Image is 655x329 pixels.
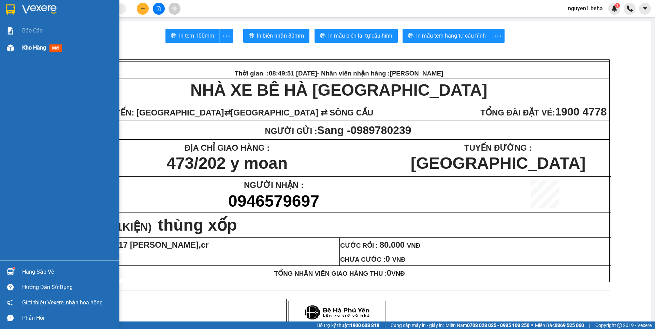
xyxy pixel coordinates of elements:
button: plus [137,3,149,15]
strong: 0708 023 035 - 0935 103 250 [467,323,529,328]
span: ship 17 [PERSON_NAME],cr [100,240,209,249]
span: Miền Bắc [535,321,584,329]
img: solution-icon [7,27,14,35]
span: printer [408,33,413,39]
span: plus [141,6,145,11]
span: message [7,315,14,321]
span: 1900 4778 [555,106,607,118]
span: In tem 100mm [179,31,214,40]
span: Cung cấp máy in - giấy in: [391,321,444,329]
sup: 1 [13,267,15,269]
span: [GEOGRAPHIC_DATA] [411,154,586,172]
span: TỔNG ĐÀI ĐẶT VÉ: [480,108,555,117]
span: printer [171,33,176,39]
span: CHƯA CƯỚC : [340,256,406,263]
span: In mẫu tem hàng tự cấu hình [416,31,486,40]
span: Thời gian : - Nhân viên nhận hàng : [235,70,443,77]
span: [PERSON_NAME] [390,70,443,77]
span: | [589,321,590,329]
span: 08:49:51 [DATE] [269,70,317,77]
div: Phản hồi [22,313,114,323]
span: 1 [616,3,618,8]
span: copyright [617,323,622,328]
img: warehouse-icon [7,44,14,52]
span: 473/202 y moan [166,154,288,172]
span: NGƯỜI GỬI : [265,126,413,136]
span: printer [249,33,254,39]
span: more [491,32,504,40]
span: question-circle [7,284,14,290]
span: thùng xốp [158,216,237,234]
span: KIỆN) [122,221,152,233]
span: CƯỚC RỒI : [340,242,420,249]
button: printerIn biên nhận 80mm [243,29,309,43]
span: Giới thiệu Vexere, nhận hoa hồng [22,298,103,307]
button: caret-down [639,3,651,15]
div: Hàng sắp về [22,267,114,277]
strong: ĐỊA CHỈ GIAO HÀNG : [185,143,270,152]
strong: 0369 525 060 [555,323,584,328]
span: 0989780239 [351,124,411,136]
span: nguyen1.beha [563,4,608,13]
span: In mẫu biên lai tự cấu hình [328,31,392,40]
span: [GEOGRAPHIC_DATA] ⇄ SÔNG CẦU [231,108,374,117]
span: 0946579697 [228,192,319,210]
span: TỔNG NHÂN VIÊN GIAO HÀNG THU : [274,270,405,277]
span: TUYẾN: [GEOGRAPHIC_DATA] [104,108,224,117]
span: VNĐ [390,256,406,263]
strong: 1900 633 818 [350,323,379,328]
button: more [219,29,233,43]
button: printerIn mẫu biên lai tự cấu hình [315,29,398,43]
strong: NHÀ XE BÊ HÀ [GEOGRAPHIC_DATA] [190,81,487,99]
span: In biên nhận 80mm [257,31,304,40]
button: more [491,29,505,43]
span: caret-down [642,5,648,12]
span: file-add [156,6,161,11]
span: 80.000 [380,240,405,249]
span: ⚪️ [531,324,533,327]
span: Sang - [317,124,411,136]
span: GHI CHÚ : [69,242,208,249]
span: 0 [387,268,391,277]
span: ⇄ [224,108,231,117]
button: aim [169,3,180,15]
span: Miền Nam [446,321,529,329]
span: TUYẾN ĐƯỜNG : [464,143,532,152]
span: Kho hàng [22,44,46,51]
button: printerIn tem 100mm [165,29,220,43]
span: VNĐ [387,270,405,277]
span: printer [320,33,325,39]
span: NGƯỜI NHẬN : [244,180,304,190]
span: 0 [385,254,390,263]
span: mới [49,44,62,52]
span: Hỗ trợ kỹ thuật: [317,321,379,329]
button: printerIn mẫu tem hàng tự cấu hình [403,29,491,43]
img: icon-new-feature [611,5,617,12]
span: notification [7,299,14,306]
img: phone-icon [627,5,633,12]
span: | [384,321,385,329]
img: logo-vxr [6,4,15,15]
span: VNĐ [405,242,420,249]
button: file-add [153,3,165,15]
span: more [220,32,233,40]
span: Báo cáo [22,26,43,35]
span: aim [172,6,177,11]
sup: 1 [615,3,620,8]
div: Hướng dẫn sử dụng [22,282,114,292]
img: warehouse-icon [7,268,14,275]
